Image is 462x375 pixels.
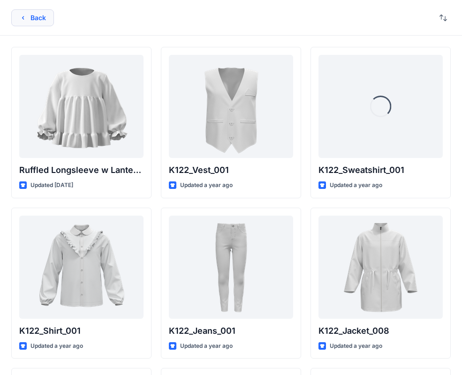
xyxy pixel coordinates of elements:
p: K122_Shirt_001 [19,324,144,337]
a: K122_Vest_001 [169,55,293,158]
p: K122_Jacket_008 [318,324,443,337]
a: K122_Jacket_008 [318,216,443,319]
p: Updated a year ago [330,341,382,351]
p: Updated a year ago [30,341,83,351]
p: K122_Jeans_001 [169,324,293,337]
p: Updated a year ago [180,341,233,351]
p: K122_Sweatshirt_001 [318,164,443,177]
a: K122_Jeans_001 [169,216,293,319]
p: Updated a year ago [180,180,233,190]
p: Ruffled Longsleeve w Lantern Sleeve [19,164,144,177]
button: Back [11,9,54,26]
a: K122_Shirt_001 [19,216,144,319]
p: Updated [DATE] [30,180,73,190]
p: K122_Vest_001 [169,164,293,177]
p: Updated a year ago [330,180,382,190]
a: Ruffled Longsleeve w Lantern Sleeve [19,55,144,158]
